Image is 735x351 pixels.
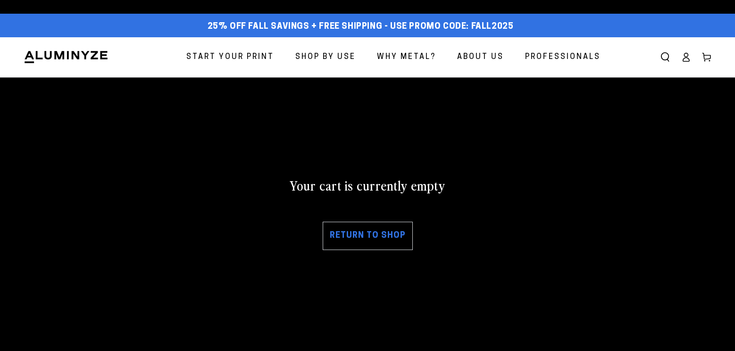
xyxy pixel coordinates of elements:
[518,45,608,70] a: Professionals
[24,50,109,64] img: Aluminyze
[655,47,676,67] summary: Search our site
[186,50,274,64] span: Start Your Print
[377,50,436,64] span: Why Metal?
[24,176,711,193] h2: Your cart is currently empty
[457,50,504,64] span: About Us
[288,45,363,70] a: Shop By Use
[323,222,413,250] a: Return to shop
[450,45,511,70] a: About Us
[525,50,601,64] span: Professionals
[179,45,281,70] a: Start Your Print
[370,45,443,70] a: Why Metal?
[295,50,356,64] span: Shop By Use
[208,22,514,32] span: 25% off FALL Savings + Free Shipping - Use Promo Code: FALL2025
